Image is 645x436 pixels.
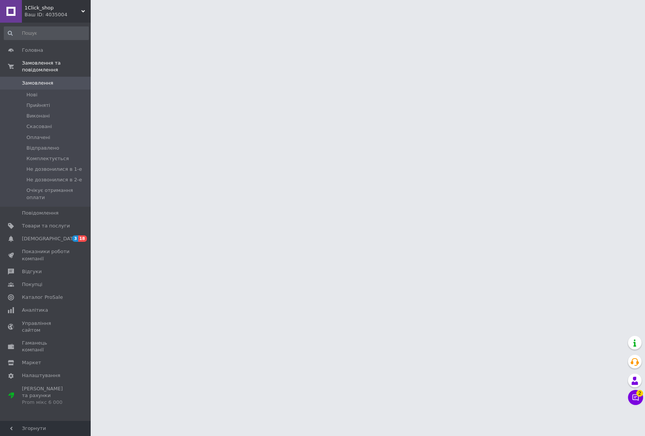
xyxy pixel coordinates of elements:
[22,340,70,353] span: Гаманець компанії
[22,235,78,242] span: [DEMOGRAPHIC_DATA]
[26,123,52,130] span: Скасовані
[78,235,87,242] span: 18
[26,155,69,162] span: Комплектується
[26,91,37,98] span: Нові
[22,372,60,379] span: Налаштування
[26,134,50,141] span: Оплачені
[22,359,41,366] span: Маркет
[26,166,82,173] span: Не дозвонилися в 1-е
[22,268,42,275] span: Відгуки
[22,307,48,314] span: Аналітика
[26,102,50,109] span: Прийняті
[72,235,78,242] span: 3
[22,399,70,406] div: Prom мікс 6 000
[22,223,70,229] span: Товари та послуги
[22,294,63,301] span: Каталог ProSale
[628,390,643,405] button: Чат з покупцем2
[22,385,70,406] span: [PERSON_NAME] та рахунки
[22,80,53,87] span: Замовлення
[22,210,59,216] span: Повідомлення
[26,145,59,152] span: Відправлено
[25,5,81,11] span: 1Click_shop
[25,11,91,18] div: Ваш ID: 4035004
[636,390,643,396] span: 2
[22,281,42,288] span: Покупці
[4,26,89,40] input: Пошук
[22,60,91,73] span: Замовлення та повідомлення
[26,113,50,119] span: Виконані
[26,187,88,201] span: Очікує отримання оплати
[22,47,43,54] span: Головна
[22,320,70,334] span: Управління сайтом
[22,248,70,262] span: Показники роботи компанії
[26,176,82,183] span: Не дозвонилися в 2-е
